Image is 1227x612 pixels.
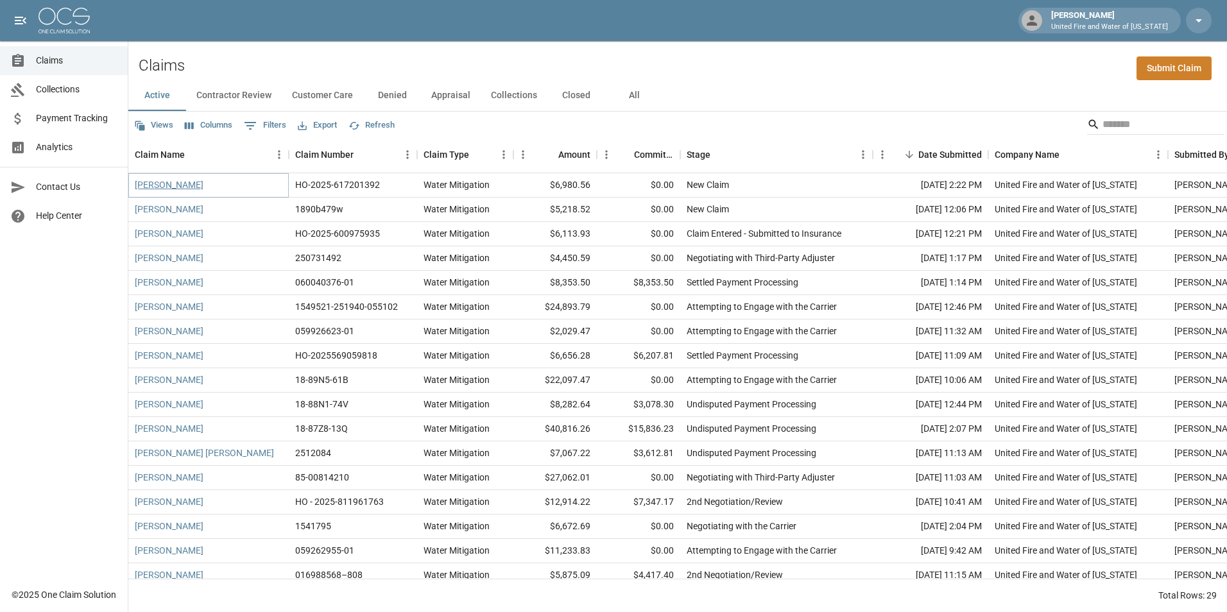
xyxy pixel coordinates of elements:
div: $40,816.26 [513,417,597,441]
div: United Fire and Water of Louisiana [995,300,1137,313]
div: 1890b479w [295,203,343,216]
div: Water Mitigation [424,471,490,484]
div: Water Mitigation [424,227,490,240]
div: $6,672.69 [513,514,597,539]
div: $8,353.50 [597,271,680,295]
div: United Fire and Water of Louisiana [995,422,1137,435]
div: United Fire and Water of Louisiana [995,446,1137,459]
div: Attempting to Engage with the Carrier [687,300,837,313]
button: Contractor Review [186,80,282,111]
div: HO - 2025-811961763 [295,495,384,508]
div: [DATE] 2:07 PM [873,417,988,441]
div: $0.00 [597,319,680,344]
div: United Fire and Water of Louisiana [995,178,1137,191]
div: Negotiating with the Carrier [687,520,796,532]
a: [PERSON_NAME] [135,325,203,337]
div: United Fire and Water of Louisiana [995,276,1137,289]
div: Attempting to Engage with the Carrier [687,325,837,337]
div: $3,612.81 [597,441,680,466]
div: Search [1087,114,1224,137]
div: [DATE] 11:32 AM [873,319,988,344]
button: Collections [481,80,547,111]
div: HO-2025-600975935 [295,227,380,240]
div: United Fire and Water of Louisiana [995,373,1137,386]
div: $8,282.64 [513,393,597,417]
button: Sort [900,146,918,164]
div: 250731492 [295,251,341,264]
a: [PERSON_NAME] [PERSON_NAME] [135,446,274,459]
div: 1549521-251940-055102 [295,300,398,313]
button: Menu [270,145,289,164]
div: 016988568–808 [295,568,363,581]
div: United Fire and Water of Louisiana [995,398,1137,411]
div: 2nd Negotiation/Review [687,568,783,581]
div: Water Mitigation [424,251,490,264]
div: United Fire and Water of Louisiana [995,251,1137,264]
button: Show filters [241,115,289,136]
button: Sort [185,146,203,164]
a: [PERSON_NAME] [135,203,203,216]
div: Stage [687,137,710,173]
div: Amount [558,137,590,173]
div: [DATE] 11:03 AM [873,466,988,490]
img: ocs-logo-white-transparent.png [39,8,90,33]
div: Negotiating with Third-Party Adjuster [687,471,835,484]
button: Select columns [182,115,236,135]
div: [DATE] 2:04 PM [873,514,988,539]
div: Water Mitigation [424,300,490,313]
div: Water Mitigation [424,446,490,459]
div: $6,656.28 [513,344,597,368]
div: 1541795 [295,520,331,532]
div: $0.00 [597,368,680,393]
div: Stage [680,137,873,173]
button: Sort [354,146,372,164]
button: Menu [494,145,513,164]
button: Menu [1149,145,1168,164]
span: Help Center [36,209,117,223]
div: Water Mitigation [424,178,490,191]
div: $0.00 [597,295,680,319]
a: [PERSON_NAME] [135,544,203,557]
span: Analytics [36,140,117,154]
div: [DATE] 11:09 AM [873,344,988,368]
button: Menu [513,145,533,164]
a: [PERSON_NAME] [135,495,203,508]
div: Committed Amount [597,137,680,173]
div: $0.00 [597,466,680,490]
div: Water Mitigation [424,495,490,508]
div: [DATE] 12:46 PM [873,295,988,319]
div: United Fire and Water of Louisiana [995,349,1137,362]
button: Export [295,115,340,135]
a: [PERSON_NAME] [135,398,203,411]
div: United Fire and Water of Louisiana [995,568,1137,581]
div: United Fire and Water of Louisiana [995,325,1137,337]
div: Water Mitigation [424,544,490,557]
div: Settled Payment Processing [687,276,798,289]
div: Settled Payment Processing [687,349,798,362]
div: Water Mitigation [424,398,490,411]
div: Amount [513,137,597,173]
div: HO-2025-617201392 [295,178,380,191]
div: New Claim [687,203,729,216]
div: 18-89N5-61B [295,373,348,386]
div: Claim Name [128,137,289,173]
button: Menu [873,145,892,164]
button: Denied [363,80,421,111]
div: $4,450.59 [513,246,597,271]
div: United Fire and Water of Louisiana [995,495,1137,508]
div: $0.00 [597,222,680,246]
div: Claim Name [135,137,185,173]
div: 059262955-01 [295,544,354,557]
a: [PERSON_NAME] [135,251,203,264]
div: $27,062.01 [513,466,597,490]
div: Claim Type [417,137,513,173]
button: Appraisal [421,80,481,111]
p: United Fire and Water of [US_STATE] [1051,22,1168,33]
div: $15,836.23 [597,417,680,441]
span: Claims [36,54,117,67]
div: [DATE] 1:17 PM [873,246,988,271]
div: Claim Entered - Submitted to Insurance [687,227,841,240]
a: [PERSON_NAME] [135,568,203,581]
div: $7,347.17 [597,490,680,514]
div: Company Name [995,137,1060,173]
